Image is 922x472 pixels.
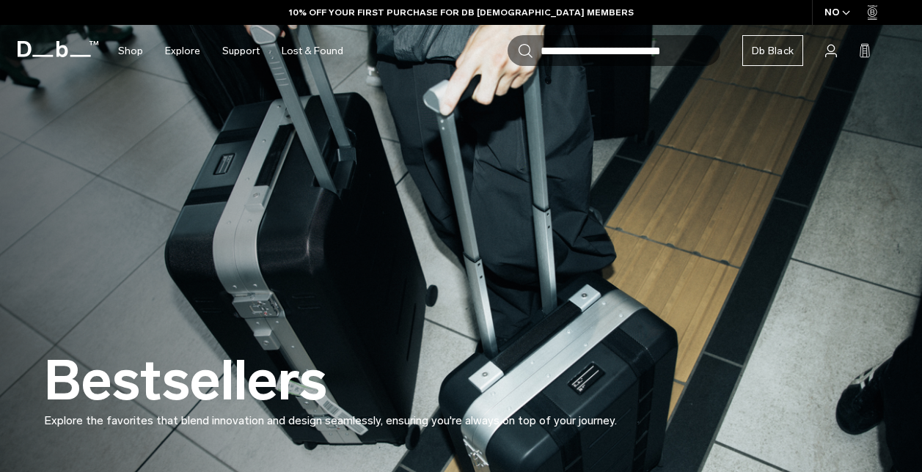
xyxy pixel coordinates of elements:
nav: Main Navigation [107,25,354,77]
a: 10% OFF YOUR FIRST PURCHASE FOR DB [DEMOGRAPHIC_DATA] MEMBERS [289,6,634,19]
span: Explore the favorites that blend innovation and design seamlessly, ensuring you're always on top ... [44,413,617,427]
a: Lost & Found [282,25,343,77]
a: Db Black [742,35,803,66]
a: Support [222,25,260,77]
a: Explore [165,25,200,77]
h1: Bestsellers [44,351,327,412]
a: Shop [118,25,143,77]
